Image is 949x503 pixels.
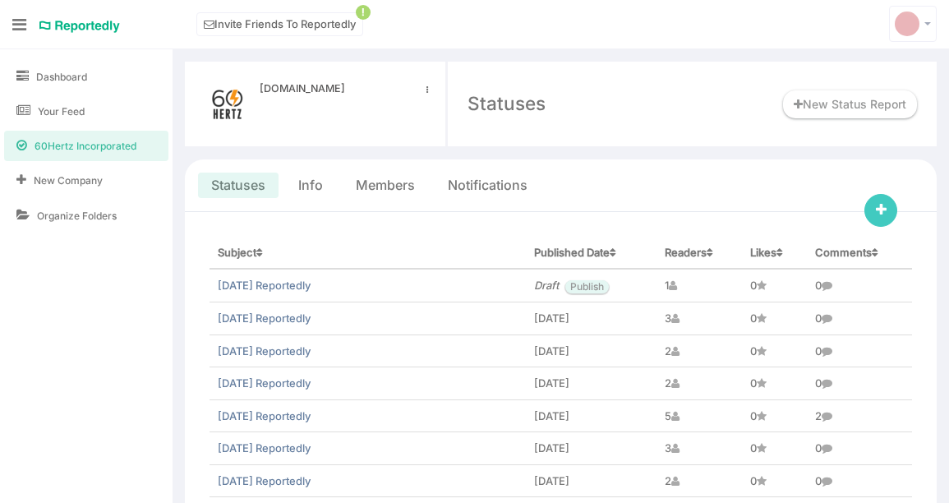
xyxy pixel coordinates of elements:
[807,464,912,497] td: 0
[750,245,799,261] div: Likes
[656,237,742,270] th: Readers: No sort applied, activate to apply an ascending sort
[218,279,311,292] a: [DATE] Reportedly
[38,104,85,118] span: Your Feed
[656,269,742,302] td: 1
[742,335,807,367] td: 0
[526,399,656,432] td: [DATE]
[4,96,168,127] a: Your Feed
[4,131,168,161] a: 60Hertz Incorporated
[815,245,904,261] div: Comments
[526,302,656,335] td: [DATE]
[742,432,807,465] td: 0
[35,139,136,153] span: 60Hertz Incorporated
[742,367,807,400] td: 0
[218,474,311,487] a: [DATE] Reportedly
[448,176,527,195] a: Notifications
[34,173,103,187] span: New Company
[218,441,311,455] a: [DATE] Reportedly
[205,81,250,127] img: medium_STACKED_SMALL.png
[218,311,311,325] a: [DATE] Reportedly
[468,90,546,117] div: Statuses
[218,409,311,422] a: [DATE] Reportedly
[298,176,323,195] a: Info
[4,62,168,92] a: Dashboard
[211,176,265,195] a: Statuses
[526,367,656,400] td: [DATE]
[656,367,742,400] td: 2
[356,5,371,20] span: !
[656,464,742,497] td: 2
[4,201,168,231] a: Organize Folders
[807,432,912,465] td: 0
[218,245,518,261] div: Subject
[656,399,742,432] td: 5
[565,280,609,293] a: Publish
[656,432,742,465] td: 3
[742,237,807,270] th: Likes: No sort applied, activate to apply an ascending sort
[526,237,656,270] th: Published Date: No sort applied, activate to apply an ascending sort
[260,81,419,96] a: [DOMAIN_NAME]
[807,269,912,302] td: 0
[356,176,415,195] a: Members
[4,165,168,196] a: New Company
[665,245,734,261] div: Readers
[807,399,912,432] td: 2
[742,464,807,497] td: 0
[742,302,807,335] td: 0
[526,335,656,367] td: [DATE]
[526,432,656,465] td: [DATE]
[807,302,912,335] td: 0
[218,344,311,358] a: [DATE] Reportedly
[656,302,742,335] td: 3
[36,70,87,84] span: Dashboard
[534,245,648,261] div: Published Date
[39,12,121,40] a: Reportedly
[526,464,656,497] td: [DATE]
[742,269,807,302] td: 0
[807,367,912,400] td: 0
[807,335,912,367] td: 0
[742,399,807,432] td: 0
[656,335,742,367] td: 2
[196,12,363,36] a: Invite Friends To Reportedly!
[783,90,917,118] a: New Status Report
[895,12,919,36] img: svg+xml;base64,PD94bWwgdmVyc2lvbj0iMS4wIiBlbmNvZGluZz0iVVRGLTgiPz4KICAgICAg%0APHN2ZyB2ZXJzaW9uPSI...
[210,237,526,270] th: Subject: No sort applied, activate to apply an ascending sort
[534,279,559,292] i: Draft
[37,209,117,223] span: Organize Folders
[807,237,912,270] th: Comments: No sort applied, activate to apply an ascending sort
[218,376,311,390] a: [DATE] Reportedly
